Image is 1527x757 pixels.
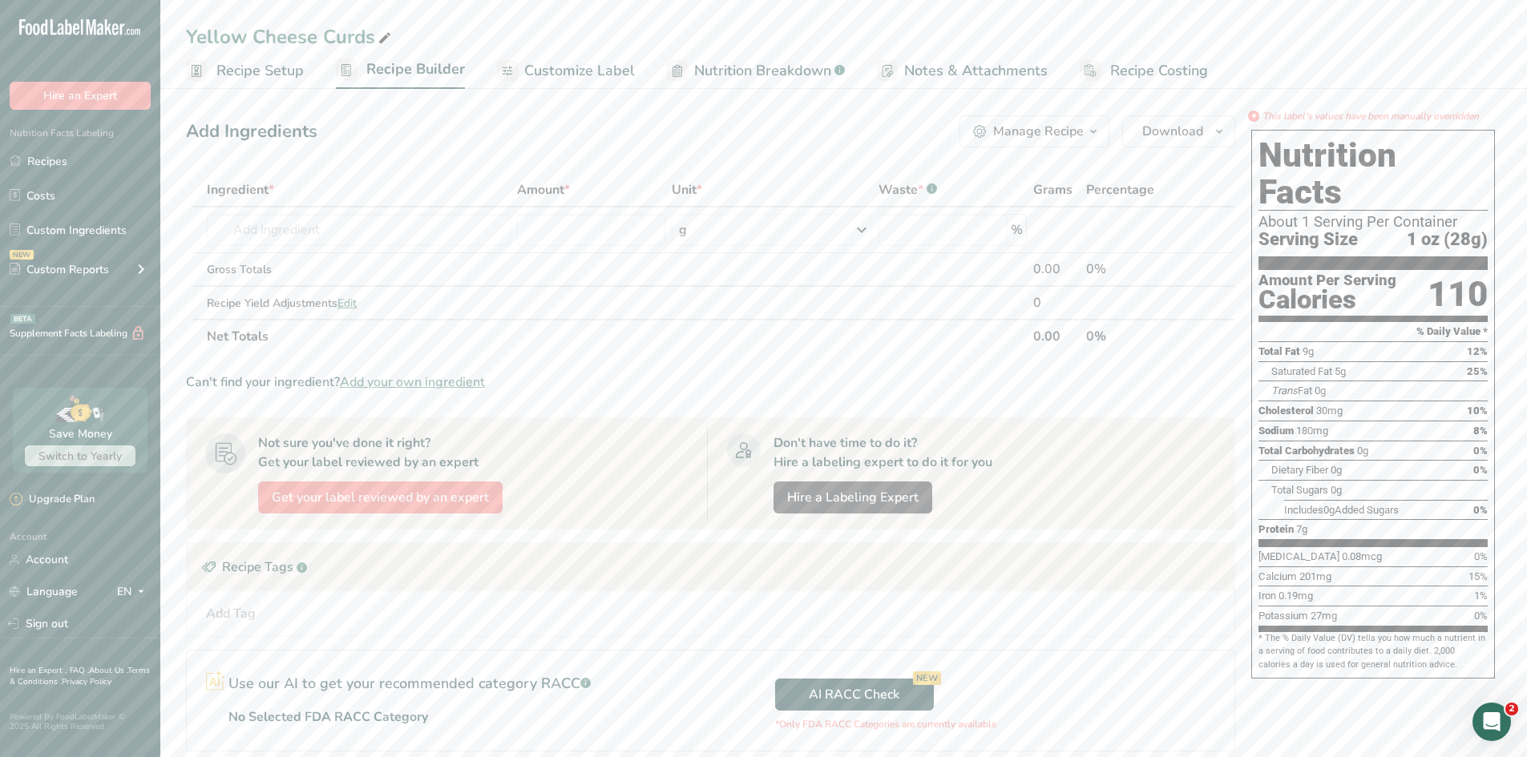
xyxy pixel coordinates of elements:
[1258,273,1396,288] div: Amount Per Serving
[1284,504,1399,516] span: Includes Added Sugars
[10,261,109,278] div: Custom Reports
[207,180,274,199] span: Ingredient
[809,685,899,704] span: AI RACC Check
[1258,345,1300,357] span: Total Fat
[1296,523,1307,535] span: 7g
[366,58,465,80] span: Recipe Builder
[1473,504,1488,516] span: 0%
[1323,504,1335,516] span: 0g
[1505,703,1518,715] span: 2
[1472,703,1511,741] iframe: Intercom live chat
[1258,425,1294,437] span: Sodium
[1271,484,1328,496] span: Total Sugars
[1303,345,1314,357] span: 9g
[1315,385,1326,397] span: 0g
[336,51,465,90] a: Recipe Builder
[904,60,1048,82] span: Notes & Attachments
[879,180,937,199] div: Waste
[62,676,111,687] a: Privacy Policy
[10,492,95,508] div: Upgrade Plan
[1271,385,1298,397] i: Trans
[959,115,1109,147] button: Manage Recipe
[228,707,428,727] p: No Selected FDA RACC Category
[1033,180,1073,199] span: Grams
[1258,590,1276,602] span: Iron
[1258,214,1488,230] div: About 1 Serving Per Container
[497,53,635,89] a: Customize Label
[1279,590,1313,602] span: 0.19mg
[1474,550,1488,562] span: 0%
[89,665,127,676] a: About Us .
[186,53,304,89] a: Recipe Setup
[694,60,831,82] span: Nutrition Breakdown
[1473,464,1488,476] span: 0%
[1316,405,1343,417] span: 30mg
[10,314,35,324] div: BETA
[1474,610,1488,622] span: 0%
[1033,293,1079,312] div: 0
[337,296,357,311] span: Edit
[258,481,503,513] button: Get your label reviewed by an expert
[1110,60,1208,82] span: Recipe Costing
[524,60,635,82] span: Customize Label
[1258,523,1294,535] span: Protein
[10,82,151,110] button: Hire an Expert
[207,261,511,278] div: Gross Totals
[206,604,256,623] div: Add Tag
[10,578,78,606] a: Language
[1296,425,1328,437] span: 180mg
[10,250,34,260] div: NEW
[1467,365,1488,377] span: 25%
[1335,365,1346,377] span: 5g
[1467,405,1488,417] span: 10%
[216,60,304,82] span: Recipe Setup
[877,53,1048,89] a: Notes & Attachments
[1258,570,1297,582] span: Calcium
[1086,260,1184,279] div: 0%
[1271,464,1328,476] span: Dietary Fiber
[1271,365,1332,377] span: Saturated Fat
[1262,109,1479,123] i: This label's values have been manually overridden
[117,582,151,602] div: EN
[1083,319,1187,352] th: 0%
[187,543,1234,591] div: Recipe Tags
[186,372,1235,392] div: Can't find your ingredient?
[1258,632,1488,671] section: * The % Daily Value (DV) tells you how much a nutrient in a serving of food contributes to a dail...
[49,425,112,442] div: Save Money
[340,372,485,392] span: Add your own ingredient
[517,180,570,199] span: Amount
[1468,570,1488,582] span: 15%
[1033,260,1079,279] div: 0.00
[38,449,122,464] span: Switch to Yearly
[1258,288,1396,312] div: Calories
[1080,53,1208,89] a: Recipe Costing
[1258,550,1339,562] span: [MEDICAL_DATA]
[1407,230,1488,250] span: 1 oz (28g)
[186,22,394,51] div: Yellow Cheese Curds
[1258,137,1488,211] h1: Nutrition Facts
[1474,590,1488,602] span: 1%
[10,665,67,676] a: Hire an Expert .
[204,319,1030,352] th: Net Totals
[1473,445,1488,457] span: 0%
[993,122,1084,141] div: Manage Recipe
[1428,273,1488,316] div: 110
[10,665,150,687] a: Terms & Conditions .
[1473,425,1488,437] span: 8%
[1467,345,1488,357] span: 12%
[1122,115,1235,147] button: Download
[70,665,89,676] a: FAQ .
[1331,464,1342,476] span: 0g
[1258,230,1358,250] span: Serving Size
[1331,484,1342,496] span: 0g
[1258,610,1308,622] span: Potassium
[774,481,932,513] a: Hire a Labeling Expert
[672,180,702,199] span: Unit
[25,445,135,466] button: Switch to Yearly
[1030,319,1082,352] th: 0.00
[207,214,511,246] input: Add Ingredient
[1299,570,1331,582] span: 201mg
[228,673,591,695] p: Use our AI to get your recommended category RACC
[775,717,996,731] p: *Only FDA RACC Categories are currently available
[1357,445,1368,457] span: 0g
